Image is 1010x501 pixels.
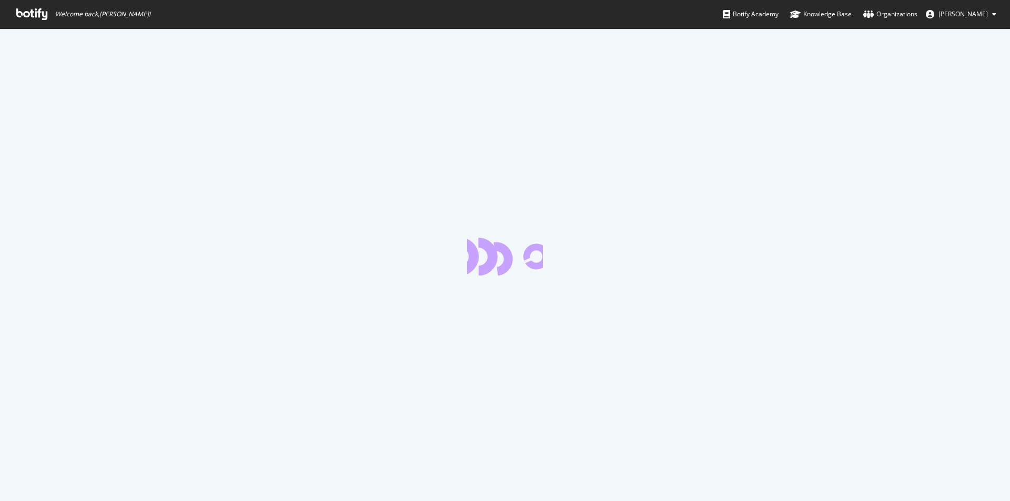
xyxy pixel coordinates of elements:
[938,9,988,18] span: Gareth Kleinman
[790,9,852,19] div: Knowledge Base
[917,6,1005,23] button: [PERSON_NAME]
[467,238,543,275] div: animation
[723,9,779,19] div: Botify Academy
[55,10,150,18] span: Welcome back, [PERSON_NAME] !
[863,9,917,19] div: Organizations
